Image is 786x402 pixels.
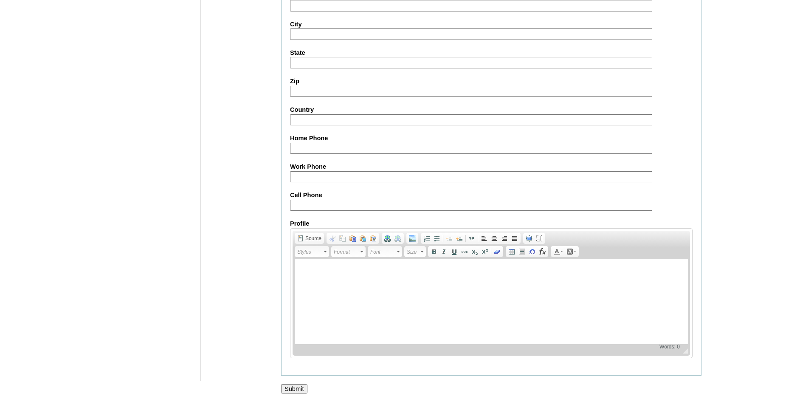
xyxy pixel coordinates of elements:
[393,234,403,243] a: Unlink
[429,247,439,256] a: Bold
[479,234,489,243] a: Align Left
[304,235,321,242] span: Source
[334,247,359,257] span: Format
[348,234,358,243] a: Paste
[290,77,693,86] label: Zip
[454,234,465,243] a: Increase Indent
[449,247,459,256] a: Underline
[432,234,442,243] a: Insert/Remove Bulleted List
[407,234,417,243] a: Add Image
[370,247,396,257] span: Font
[678,348,688,354] span: Resize
[368,246,402,257] a: Font
[552,247,565,256] a: Text Color
[281,384,307,394] input: Submit
[492,247,502,256] a: Remove Format
[422,234,432,243] a: Insert/Remove Numbered List
[290,134,693,143] label: Home Phone
[658,343,682,350] div: Statistics
[467,234,477,243] a: Block Quote
[524,234,534,243] a: Maximize
[338,234,348,243] a: Copy
[470,247,480,256] a: Subscript
[297,247,323,257] span: Styles
[368,234,378,243] a: Paste from Word
[331,246,366,257] a: Format
[296,234,323,243] a: Source
[290,219,693,228] label: Profile
[527,247,537,256] a: Insert Special Character
[517,247,527,256] a: Insert Horizontal Line
[499,234,510,243] a: Align Right
[507,247,517,256] a: Table
[459,247,470,256] a: Strike Through
[404,246,426,257] a: Size
[295,259,688,344] iframe: Rich Text Editor, AboutMe
[358,234,368,243] a: Paste as plain text
[407,247,420,257] span: Size
[439,247,449,256] a: Italic
[510,234,520,243] a: Justify
[489,234,499,243] a: Center
[444,234,454,243] a: Decrease Indent
[658,343,682,350] span: Words: 0
[480,247,490,256] a: Superscript
[383,234,393,243] a: Link
[290,162,693,171] label: Work Phone
[565,247,578,256] a: Background Color
[290,20,693,29] label: City
[537,247,547,256] a: Insert Equation
[290,191,693,200] label: Cell Phone
[534,234,544,243] a: Show Blocks
[290,105,693,114] label: Country
[290,48,693,57] label: State
[295,246,329,257] a: Styles
[327,234,338,243] a: Cut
